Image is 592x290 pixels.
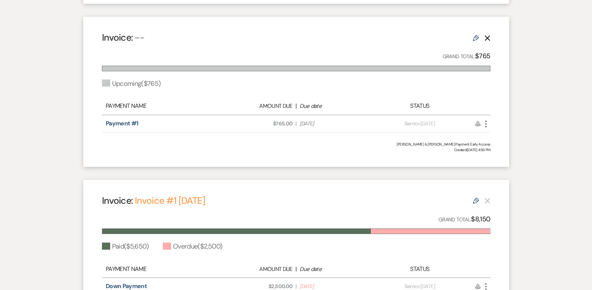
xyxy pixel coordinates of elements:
[220,265,372,274] div: |
[102,141,490,147] div: [PERSON_NAME] & [PERSON_NAME] Payment Early Access
[106,282,147,290] a: Down Payment
[300,120,368,128] span: [DATE]
[135,194,205,207] a: Invoice #1 [DATE]
[372,120,467,128] div: on [DATE]
[102,194,205,207] h4: Invoice:
[295,120,296,128] span: |
[471,215,490,224] strong: $8,150
[372,265,467,274] div: Status
[106,102,220,110] div: Payment Name
[443,51,490,62] p: Grand Total:
[224,265,292,274] div: Amount Due
[372,102,467,110] div: Status
[300,265,368,274] div: Due date
[102,241,149,252] div: Paid ( $5,650 )
[220,102,372,110] div: |
[163,241,222,252] div: Overdue ( $2,500 )
[438,214,490,225] p: Grand Total:
[102,31,145,44] h4: Invoice:
[300,102,368,110] div: Due date
[102,147,490,153] span: Created: [DATE] 4:56 PM
[405,283,415,290] span: Sent
[475,52,490,60] strong: $765
[106,119,139,127] a: Payment #1
[102,79,161,89] div: Upcoming ( $765 )
[405,120,415,127] span: Sent
[224,120,292,128] span: $765.00
[106,265,220,274] div: Payment Name
[484,197,490,204] button: This payment plan cannot be deleted because it contains links that have been paid through Weven’s...
[135,31,145,44] span: --
[224,102,292,110] div: Amount Due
